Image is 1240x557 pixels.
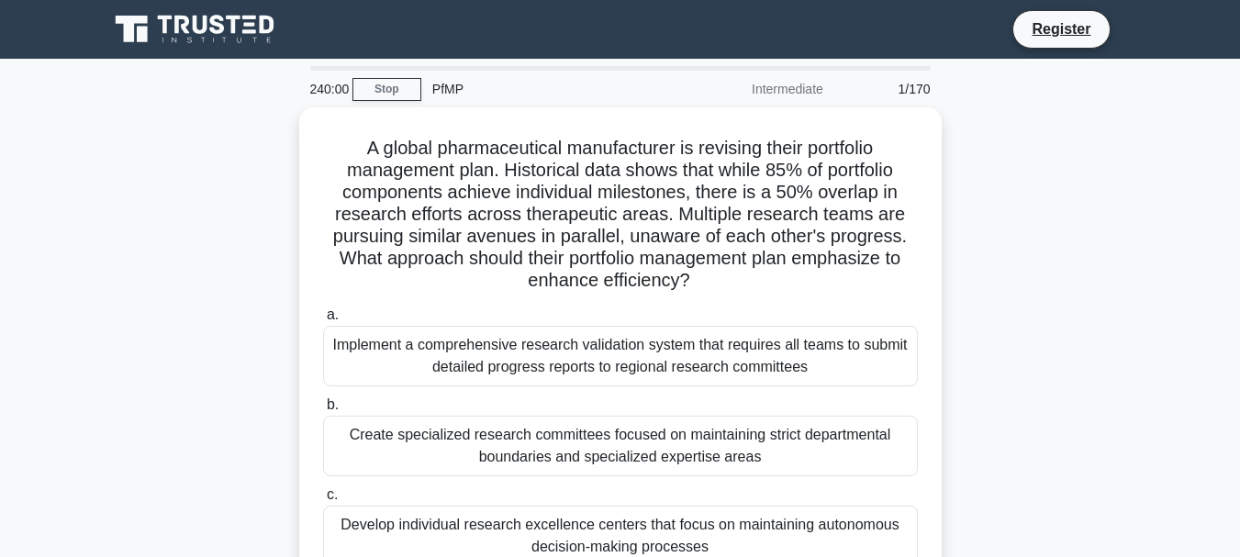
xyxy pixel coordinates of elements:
div: Intermediate [674,71,834,107]
div: Create specialized research committees focused on maintaining strict departmental boundaries and ... [323,416,918,476]
span: b. [327,396,339,412]
h5: A global pharmaceutical manufacturer is revising their portfolio management plan. Historical data... [321,137,920,293]
div: PfMP [421,71,674,107]
a: Stop [352,78,421,101]
div: 1/170 [834,71,942,107]
span: c. [327,486,338,502]
a: Register [1021,17,1101,40]
span: a. [327,306,339,322]
div: Implement a comprehensive research validation system that requires all teams to submit detailed p... [323,326,918,386]
div: 240:00 [299,71,352,107]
